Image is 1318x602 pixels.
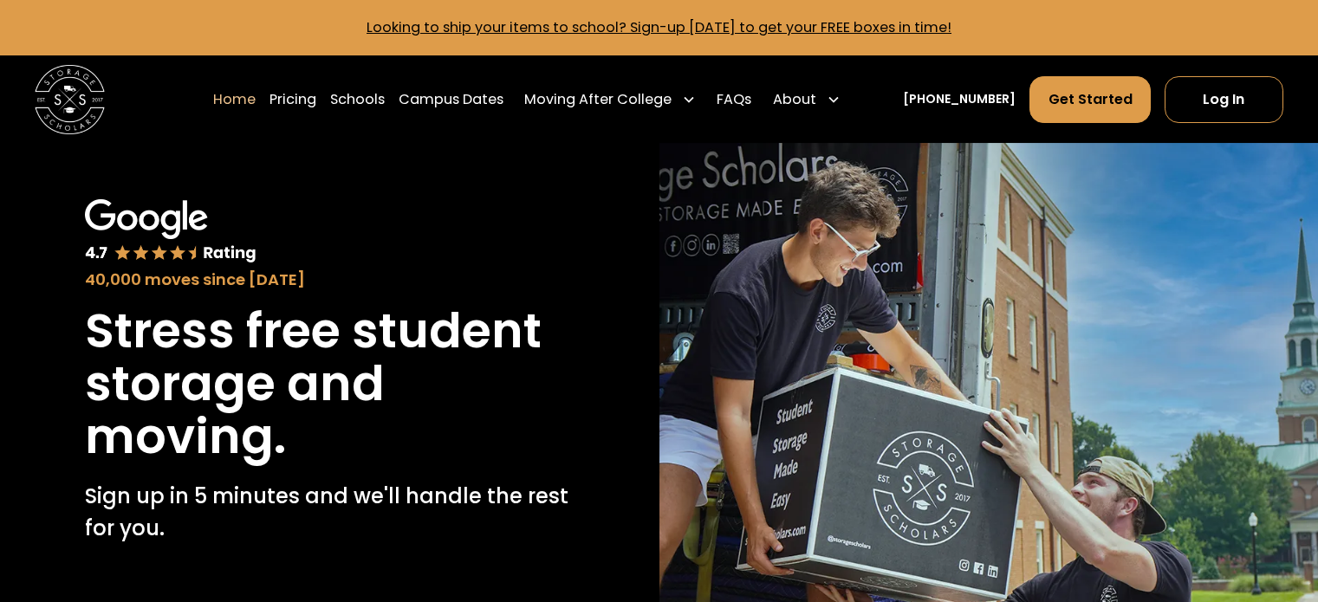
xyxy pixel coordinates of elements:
a: Looking to ship your items to school? Sign-up [DATE] to get your FREE boxes in time! [367,17,951,37]
img: Storage Scholars main logo [35,65,105,135]
div: About [773,89,816,110]
a: Campus Dates [399,75,503,124]
img: Google 4.7 star rating [85,199,256,265]
a: Get Started [1029,76,1150,123]
a: Pricing [269,75,316,124]
div: About [766,75,847,124]
a: [PHONE_NUMBER] [903,90,1016,108]
a: Log In [1165,76,1283,123]
a: Home [213,75,256,124]
div: Moving After College [524,89,672,110]
div: 40,000 moves since [DATE] [85,268,574,291]
a: FAQs [717,75,751,124]
div: Moving After College [517,75,703,124]
h1: Stress free student storage and moving. [85,305,574,463]
a: home [35,65,105,135]
p: Sign up in 5 minutes and we'll handle the rest for you. [85,481,574,544]
a: Schools [330,75,385,124]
